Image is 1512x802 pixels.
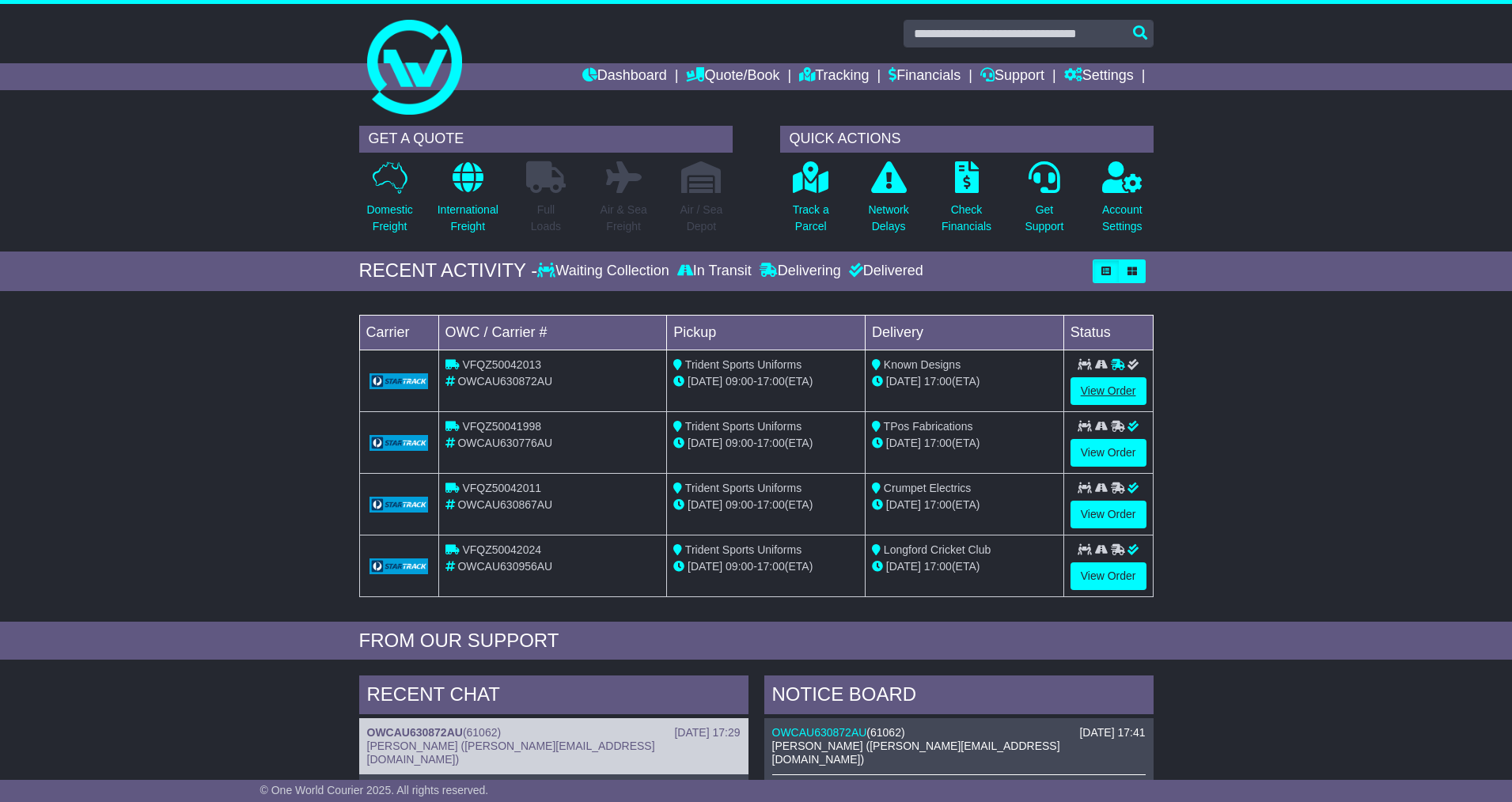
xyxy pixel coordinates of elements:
p: Full Loads [526,202,566,235]
span: 17:00 [757,498,785,511]
span: 09:00 [726,375,753,388]
span: Known Designs [884,358,961,371]
span: © One World Courier 2025. All rights reserved. [260,784,489,796]
a: NetworkDelays [867,161,909,244]
span: 17:00 [757,437,785,449]
span: [DATE] [886,560,921,573]
a: OWCAU630872AU [367,726,463,739]
span: [DATE] [688,437,722,449]
a: GetSupport [1024,161,1064,244]
div: NOTICE BOARD [764,675,1154,718]
img: GetCarrierServiceLogo [369,435,429,451]
a: View Order [1071,439,1146,467]
td: Pickup [667,315,866,350]
span: 09:00 [726,498,753,511]
p: Network Delays [868,202,908,235]
a: Dashboard [582,63,667,90]
a: Support [980,63,1044,90]
span: Trident Sports Uniforms [685,543,801,556]
div: (ETA) [872,435,1057,452]
div: RECENT CHAT [359,675,748,718]
p: Air & Sea Freight [601,202,647,235]
span: OWCAU630867AU [457,498,552,511]
span: 61062 [467,726,498,739]
div: - (ETA) [673,558,858,575]
a: Settings [1064,63,1134,90]
a: CheckFinancials [941,161,992,244]
span: [DATE] [886,375,921,388]
a: Track aParcel [792,161,830,244]
a: Quote/Book [686,63,779,90]
div: [DATE] 17:41 [1079,726,1145,740]
div: (ETA) [872,373,1057,390]
span: VFQZ50042024 [462,543,541,556]
div: - (ETA) [673,497,858,513]
img: GetCarrierServiceLogo [369,558,429,574]
p: Air / Sea Depot [680,202,723,235]
div: Delivered [845,263,923,280]
span: OWCAU630956AU [457,560,552,573]
td: Delivery [865,315,1063,350]
div: (ETA) [872,497,1057,513]
span: 17:00 [757,560,785,573]
span: 17:00 [924,375,952,388]
a: View Order [1071,377,1146,405]
span: VFQZ50041998 [462,420,541,433]
a: Financials [889,63,961,90]
div: FROM OUR SUPPORT [359,630,1154,653]
span: [DATE] [688,498,722,511]
span: Trident Sports Uniforms [685,482,801,494]
span: [DATE] [688,375,722,388]
span: Longford Cricket Club [884,543,991,556]
div: - (ETA) [673,373,858,390]
div: [DATE] 17:29 [674,726,740,740]
span: Trident Sports Uniforms [685,358,801,371]
img: GetCarrierServiceLogo [369,373,429,389]
span: [PERSON_NAME] ([PERSON_NAME][EMAIL_ADDRESS][DOMAIN_NAME]) [367,740,655,766]
span: 09:00 [726,437,753,449]
div: - (ETA) [673,435,858,452]
a: View Order [1071,562,1146,590]
a: AccountSettings [1101,161,1143,244]
span: [DATE] [886,498,921,511]
a: InternationalFreight [437,161,499,244]
span: Trident Sports Uniforms [685,420,801,433]
div: (ETA) [872,558,1057,575]
p: International Freight [438,202,498,235]
div: RECENT ACTIVITY - [359,259,538,282]
span: 61062 [870,726,901,739]
span: Crumpet Electrics [884,482,971,494]
span: TPos Fabrications [884,420,973,433]
p: Check Financials [942,202,991,235]
span: 17:00 [924,437,952,449]
span: VFQZ50042011 [462,482,541,494]
a: DomesticFreight [366,161,413,244]
td: Status [1063,315,1153,350]
span: 17:00 [924,560,952,573]
span: 17:00 [924,498,952,511]
span: 09:00 [726,560,753,573]
a: View Order [1071,501,1146,528]
p: Track a Parcel [793,202,829,235]
td: Carrier [359,315,438,350]
div: In Transit [673,263,756,280]
p: Domestic Freight [366,202,412,235]
span: [PERSON_NAME] ([PERSON_NAME][EMAIL_ADDRESS][DOMAIN_NAME]) [772,740,1060,766]
img: GetCarrierServiceLogo [369,497,429,513]
div: Waiting Collection [537,263,673,280]
span: [DATE] [886,437,921,449]
span: VFQZ50042013 [462,358,541,371]
td: OWC / Carrier # [438,315,667,350]
span: OWCAU630776AU [457,437,552,449]
a: Tracking [799,63,869,90]
div: GET A QUOTE [359,126,733,153]
p: Get Support [1025,202,1063,235]
p: Account Settings [1102,202,1143,235]
div: Delivering [756,263,845,280]
div: QUICK ACTIONS [780,126,1154,153]
span: [DATE] [688,560,722,573]
span: OWCAU630872AU [457,375,552,388]
div: ( ) [367,726,741,740]
div: ( ) [772,726,1146,740]
a: OWCAU630872AU [772,726,867,739]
